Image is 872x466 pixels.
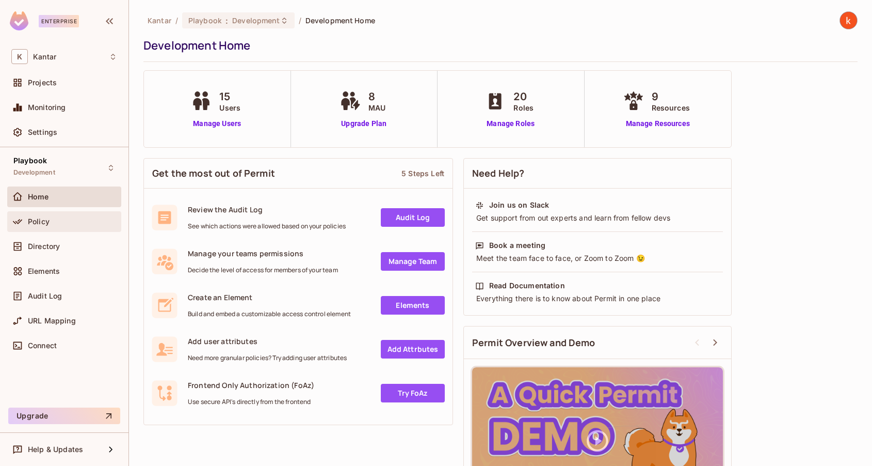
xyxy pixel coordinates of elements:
[28,317,76,325] span: URL Mapping
[188,354,347,362] span: Need more granular policies? Try adding user attributes
[28,445,83,454] span: Help & Updates
[152,167,275,180] span: Get the most out of Permit
[13,157,47,165] span: Playbook
[13,168,55,177] span: Development
[143,38,852,53] div: Development Home
[188,205,346,214] span: Review the Audit Log
[489,240,545,251] div: Book a meeting
[28,79,57,87] span: Projects
[475,293,720,304] div: Everything there is to know about Permit in one place
[337,118,391,129] a: Upgrade Plan
[8,408,120,424] button: Upgrade
[381,252,445,271] a: Manage Team
[472,167,525,180] span: Need Help?
[188,310,351,318] span: Build and embed a customizable access control element
[28,292,62,300] span: Audit Log
[28,267,60,275] span: Elements
[368,89,385,104] span: 8
[652,89,690,104] span: 9
[621,118,695,129] a: Manage Resources
[472,336,595,349] span: Permit Overview and Demo
[188,118,246,129] a: Manage Users
[188,222,346,230] span: See which actions were allowed based on your policies
[381,340,445,359] a: Add Attrbutes
[28,128,57,136] span: Settings
[482,118,539,129] a: Manage Roles
[28,218,50,226] span: Policy
[381,384,445,402] a: Try FoAz
[840,12,857,29] img: kumareshan natarajan
[188,336,347,346] span: Add user attributes
[225,17,229,25] span: :
[513,89,534,104] span: 20
[381,208,445,227] a: Audit Log
[299,15,301,25] li: /
[475,213,720,223] div: Get support from out experts and learn from fellow devs
[28,193,49,201] span: Home
[175,15,178,25] li: /
[381,296,445,315] a: Elements
[28,103,66,112] span: Monitoring
[10,11,28,30] img: SReyMgAAAABJRU5ErkJggg==
[28,341,57,350] span: Connect
[475,253,720,263] div: Meet the team face to face, or Zoom to Zoom 😉
[28,242,60,251] span: Directory
[401,168,444,178] div: 5 Steps Left
[368,102,385,113] span: MAU
[188,398,314,406] span: Use secure API's directly from the frontend
[219,102,240,113] span: Users
[33,53,56,61] span: Workspace: Kantar
[39,15,79,27] div: Enterprise
[188,15,221,25] span: Playbook
[219,89,240,104] span: 15
[188,266,338,274] span: Decide the level of access for members of your team
[305,15,375,25] span: Development Home
[188,292,351,302] span: Create an Element
[188,380,314,390] span: Frontend Only Authorization (FoAz)
[148,15,171,25] span: the active workspace
[232,15,280,25] span: Development
[11,49,28,64] span: K
[652,102,690,113] span: Resources
[188,248,338,258] span: Manage your teams permissions
[489,200,549,210] div: Join us on Slack
[513,102,534,113] span: Roles
[489,281,565,291] div: Read Documentation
